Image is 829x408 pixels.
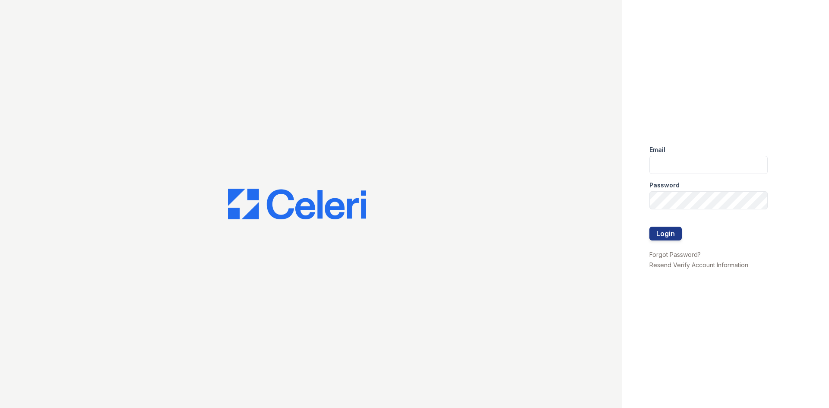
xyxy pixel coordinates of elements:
[649,227,682,240] button: Login
[649,261,748,269] a: Resend Verify Account Information
[649,251,701,258] a: Forgot Password?
[649,181,680,190] label: Password
[228,189,366,220] img: CE_Logo_Blue-a8612792a0a2168367f1c8372b55b34899dd931a85d93a1a3d3e32e68fde9ad4.png
[649,145,665,154] label: Email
